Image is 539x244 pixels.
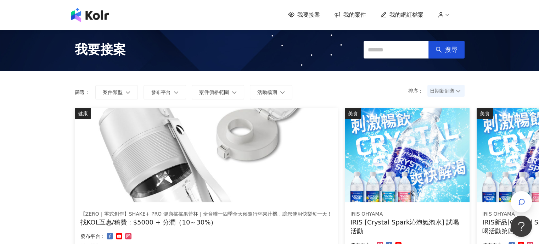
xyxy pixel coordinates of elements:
[199,89,229,95] span: 案件價格範圍
[71,8,109,22] img: logo
[80,211,332,218] div: 【ZERO｜零式創作】SHAKE+ PRO 健康搖搖果昔杯｜全台唯一四季全天候隨行杯果汁機，讓您使用快樂每一天！
[75,108,91,119] div: 健康
[334,11,366,19] a: 我的案件
[345,108,361,119] div: 美食
[75,108,338,202] img: 【ZERO｜零式創作】SHAKE+ pro 健康搖搖果昔杯｜全台唯一四季全天候隨行杯果汁機，讓您使用快樂每一天！
[445,46,457,54] span: 搜尋
[288,11,320,19] a: 我要接案
[144,85,186,99] button: 發布平台
[477,108,493,119] div: 美食
[380,11,423,19] a: 我的網紅檔案
[343,11,366,19] span: 我的案件
[350,211,464,218] div: IRIS OHYAMA
[428,41,465,59] button: 搜尋
[103,89,123,95] span: 案件類型
[250,85,292,99] button: 活動檔期
[430,85,462,96] span: 日期新到舊
[257,89,277,95] span: 活動檔期
[80,232,105,240] p: 發布平台：
[345,108,470,202] img: Crystal Spark 沁泡氣泡水
[75,41,126,59] span: 我要接案
[95,85,138,99] button: 案件類型
[151,89,171,95] span: 發布平台
[389,11,423,19] span: 我的網紅檔案
[511,216,532,237] iframe: Help Scout Beacon - Open
[192,85,244,99] button: 案件價格範圍
[408,88,427,94] p: 排序：
[75,89,90,95] p: 篩選：
[350,218,464,235] div: IRIS [Crystal Spark沁泡氣泡水] 試喝活動
[436,46,442,53] span: search
[80,218,332,227] div: 找KOL互惠/稿費：$5000 + 分潤（10～30%）
[297,11,320,19] span: 我要接案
